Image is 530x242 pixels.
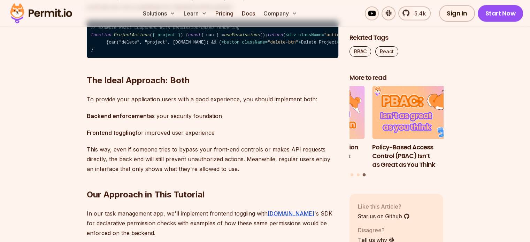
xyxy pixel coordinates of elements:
p: for improved user experience [87,127,338,137]
a: Policy-Based Access Control (PBAC) Isn’t as Great as You ThinkPolicy-Based Access Control (PBAC) ... [372,86,466,169]
h2: The Ideal Approach: Both [87,47,338,86]
h3: Implementing Authentication and Authorization in Next.js [271,143,365,161]
span: className [242,40,265,45]
a: [DOMAIN_NAME] [268,210,314,217]
p: This way, even if someone tries to bypass your front-end controls or makes API requests directly,... [87,144,338,173]
h2: Related Tags [350,33,444,42]
strong: Backend enforcement [87,112,149,119]
span: return [268,33,283,38]
span: const [188,33,201,38]
span: function [91,33,112,38]
a: Star us on Github [358,212,410,220]
span: < = > [286,33,350,38]
p: Disagree? [358,226,395,234]
a: Sign In [439,5,475,22]
a: Pricing [213,6,236,20]
span: ProjectActions [114,33,150,38]
p: as your security foundation [87,111,338,120]
span: < = > [222,40,301,45]
button: Solutions [140,6,178,20]
span: className [298,33,321,38]
span: { project } [152,33,180,38]
span: usePermissions [224,33,260,38]
span: "delete-btn" [268,40,298,45]
img: Policy-Based Access Control (PBAC) Isn’t as Great as You Think [372,86,466,139]
a: Docs [239,6,258,20]
img: Permit logo [7,1,75,25]
li: 3 of 3 [372,86,466,169]
button: Company [261,6,300,20]
span: 5.4k [410,9,426,17]
button: Learn [181,6,210,20]
span: </ > [337,40,360,45]
p: In our task management app, we'll implement frontend toggling with 's SDK for declarative permiss... [87,208,338,237]
strong: Frontend toggling [87,129,136,136]
button: Go to slide 2 [357,173,360,176]
img: Implementing Authentication and Authorization in Next.js [271,86,365,139]
h2: More to read [350,73,444,82]
a: React [375,46,398,57]
p: Like this Article? [358,202,410,211]
span: "actions" [324,33,347,38]
code: ( ) { { can } = (); ( ); } [87,20,338,58]
h3: Policy-Based Access Control (PBAC) Isn’t as Great as You Think [372,143,466,169]
li: 2 of 3 [271,86,365,169]
p: To provide your application users with a good experience, you should implement both: [87,94,338,104]
button: Go to slide 1 [351,173,353,176]
span: div [288,33,296,38]
a: Start Now [478,5,523,22]
span: button [224,40,239,45]
span: // Example React component with permission-based rendering [91,25,239,30]
div: Posts [350,86,444,178]
a: RBAC [350,46,371,57]
button: Go to slide 3 [363,173,366,177]
a: 5.4k [398,6,431,20]
h2: Our Approach in This Tutorial [87,161,338,200]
